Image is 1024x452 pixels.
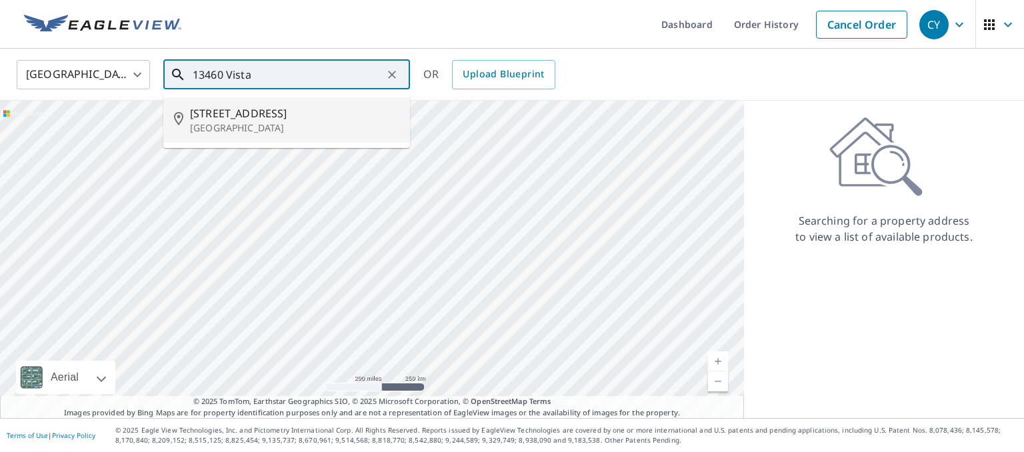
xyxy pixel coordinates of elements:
img: EV Logo [24,15,181,35]
p: Searching for a property address to view a list of available products. [795,213,973,245]
p: | [7,431,95,439]
a: OpenStreetMap [471,396,527,406]
span: © 2025 TomTom, Earthstar Geographics SIO, © 2025 Microsoft Corporation, © [193,396,551,407]
span: Upload Blueprint [463,66,544,83]
span: [STREET_ADDRESS] [190,105,399,121]
button: Clear [383,65,401,84]
div: OR [423,60,555,89]
a: Upload Blueprint [452,60,555,89]
p: © 2025 Eagle View Technologies, Inc. and Pictometry International Corp. All Rights Reserved. Repo... [115,425,1017,445]
div: [GEOGRAPHIC_DATA] [17,56,150,93]
a: Privacy Policy [52,431,95,440]
div: Aerial [47,361,83,394]
div: Aerial [16,361,115,394]
a: Terms [529,396,551,406]
div: CY [919,10,949,39]
a: Terms of Use [7,431,48,440]
a: Current Level 5, Zoom In [708,351,728,371]
a: Cancel Order [816,11,907,39]
p: [GEOGRAPHIC_DATA] [190,121,399,135]
a: Current Level 5, Zoom Out [708,371,728,391]
input: Search by address or latitude-longitude [193,56,383,93]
